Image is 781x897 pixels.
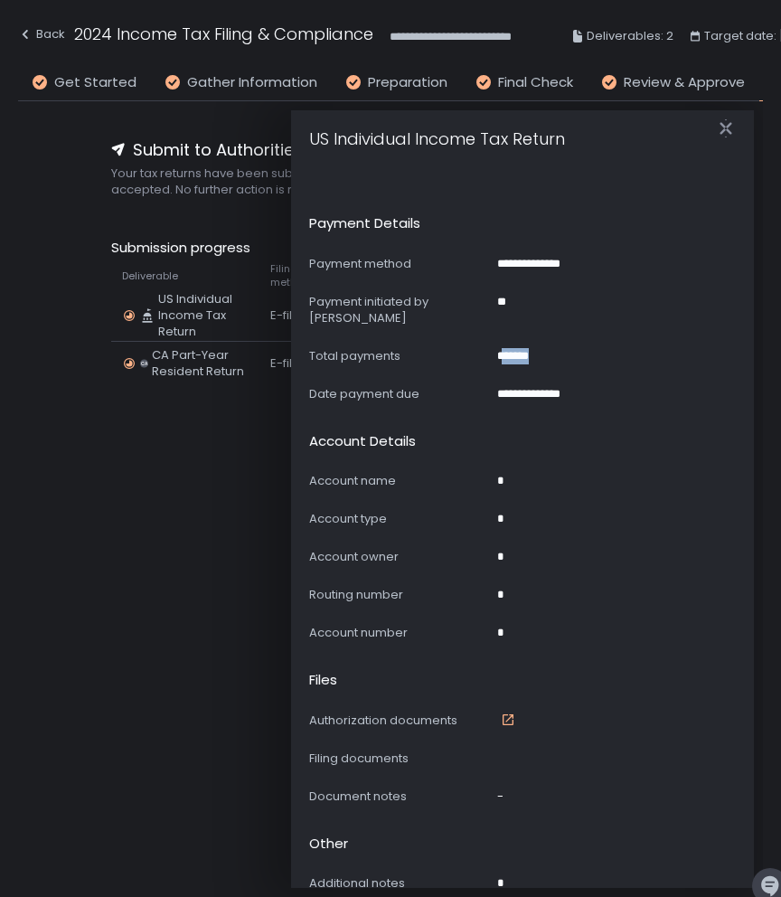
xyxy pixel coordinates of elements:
[270,262,318,289] span: Filing method
[18,24,65,45] div: Back
[309,751,490,767] div: Filing documents
[309,670,337,691] h2: Files
[141,360,148,366] text: CA
[158,291,249,340] span: US Individual Income Tax Return
[309,875,490,892] div: Additional notes
[309,713,490,729] div: Authorization documents
[111,238,670,259] span: Submission progress
[74,22,373,46] h1: 2024 Income Tax Filing & Compliance
[309,431,416,452] h2: Account details
[309,473,490,489] div: Account name
[497,788,503,805] span: -
[122,269,178,283] span: Deliverable
[133,137,303,162] span: Submit to Authorities
[309,386,490,402] div: Date payment due
[270,307,318,324] div: E-file
[309,348,490,364] div: Total payments
[152,347,249,380] span: CA Part-Year Resident Return
[587,25,673,47] span: Deliverables: 2
[309,549,490,565] div: Account owner
[309,213,420,234] h2: Payment details
[54,72,136,93] span: Get Started
[309,788,490,805] div: Document notes
[309,587,490,603] div: Routing number
[270,355,318,372] div: E-file
[187,72,317,93] span: Gather Information
[309,256,490,272] div: Payment method
[368,72,447,93] span: Preparation
[309,511,490,527] div: Account type
[309,625,490,641] div: Account number
[498,72,573,93] span: Final Check
[111,165,670,198] span: Your tax returns have been submitted, and we're awaiting confirmation that they have been accepte...
[309,834,348,855] h2: Other
[309,294,490,326] div: Payment initiated by [PERSON_NAME]
[624,72,745,93] span: Review & Approve
[309,105,565,151] h1: US Individual Income Tax Return
[18,22,65,52] button: Back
